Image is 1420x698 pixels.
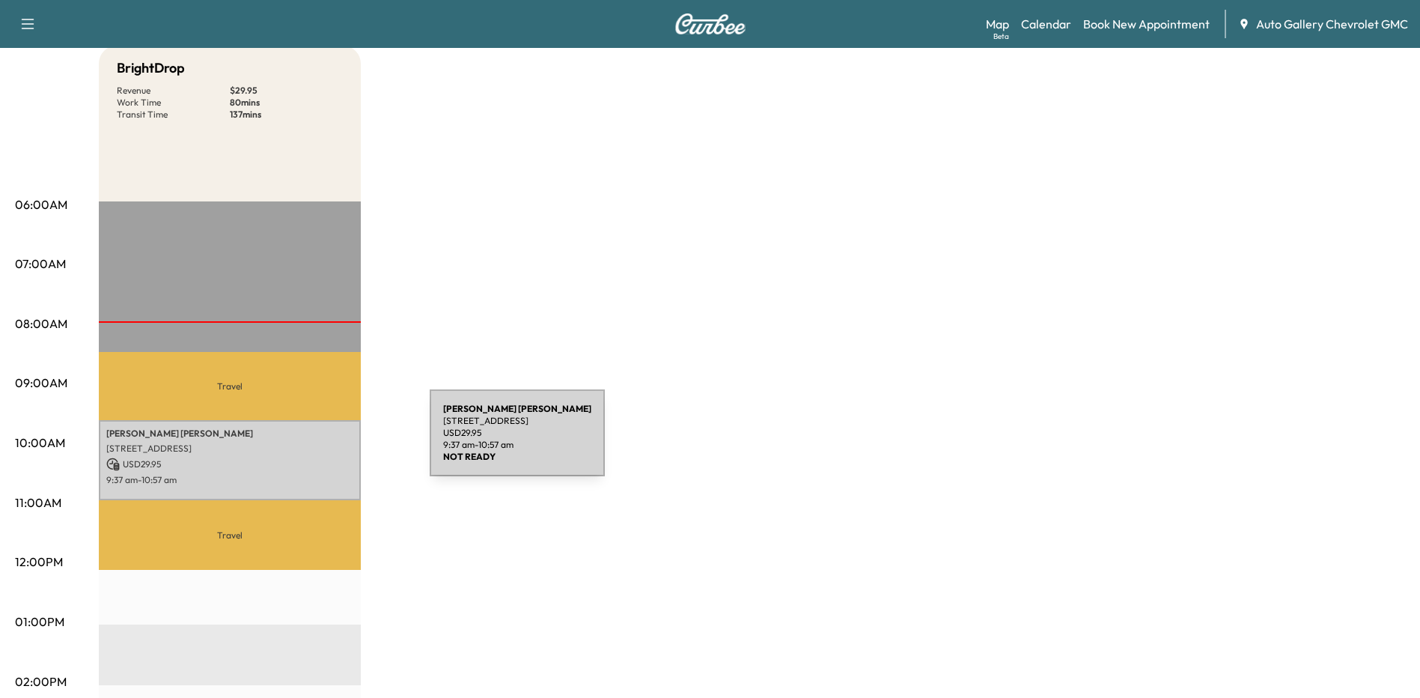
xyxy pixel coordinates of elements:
[117,85,230,97] p: Revenue
[99,352,361,419] p: Travel
[106,474,353,486] p: 9:37 am - 10:57 am
[15,255,66,273] p: 07:00AM
[1256,15,1408,33] span: Auto Gallery Chevrolet GMC
[117,97,230,109] p: Work Time
[1021,15,1071,33] a: Calendar
[230,97,343,109] p: 80 mins
[99,500,361,570] p: Travel
[230,85,343,97] p: $ 29.95
[15,195,67,213] p: 06:00AM
[993,31,1009,42] div: Beta
[117,58,185,79] h5: BrightDrop
[1083,15,1210,33] a: Book New Appointment
[15,673,67,691] p: 02:00PM
[15,613,64,631] p: 01:00PM
[15,553,63,571] p: 12:00PM
[15,315,67,333] p: 08:00AM
[106,428,353,440] p: [PERSON_NAME] [PERSON_NAME]
[15,494,61,512] p: 11:00AM
[106,458,353,471] p: USD 29.95
[106,443,353,455] p: [STREET_ADDRESS]
[674,13,746,34] img: Curbee Logo
[15,434,65,452] p: 10:00AM
[117,109,230,121] p: Transit Time
[230,109,343,121] p: 137 mins
[15,374,67,392] p: 09:00AM
[986,15,1009,33] a: MapBeta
